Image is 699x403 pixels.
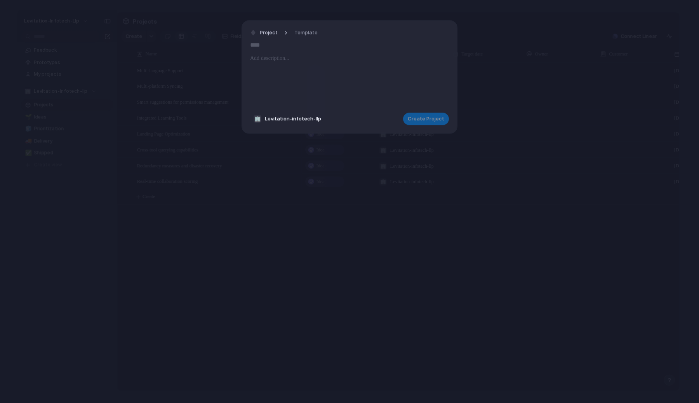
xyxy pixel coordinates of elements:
div: 🏢 [254,115,261,123]
span: Levitation-infotech-llp [265,115,321,123]
span: Project [260,29,278,37]
span: Template [294,29,318,37]
button: Template [290,28,322,39]
button: Project [248,28,280,39]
